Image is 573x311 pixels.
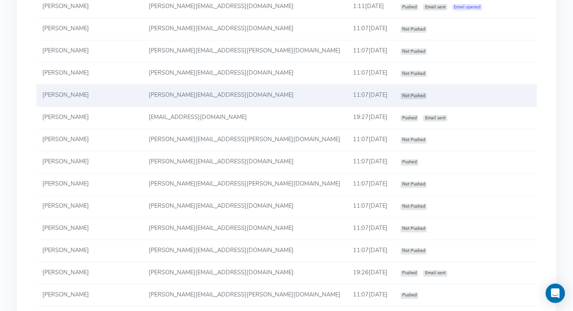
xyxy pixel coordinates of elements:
[36,262,143,284] td: [PERSON_NAME]
[36,107,143,129] td: [PERSON_NAME]
[36,63,143,85] td: [PERSON_NAME]
[401,26,427,33] span: Not Pushed
[347,107,394,129] td: 19:27[DATE]
[347,18,394,40] td: 11:07[DATE]
[143,18,347,40] td: [PERSON_NAME][EMAIL_ADDRESS][DOMAIN_NAME]
[36,40,143,63] td: [PERSON_NAME]
[452,4,482,10] span: Email opened
[401,4,419,10] span: Pushed
[401,93,427,99] span: Not Pushed
[36,18,143,40] td: [PERSON_NAME]
[143,240,347,262] td: [PERSON_NAME][EMAIL_ADDRESS][DOMAIN_NAME]
[36,129,143,151] td: [PERSON_NAME]
[401,48,427,55] span: Not Pushed
[143,129,347,151] td: [PERSON_NAME][EMAIL_ADDRESS][PERSON_NAME][DOMAIN_NAME]
[401,159,419,166] span: Pushed
[143,262,347,284] td: [PERSON_NAME][EMAIL_ADDRESS][DOMAIN_NAME]
[143,63,347,85] td: [PERSON_NAME][EMAIL_ADDRESS][DOMAIN_NAME]
[143,218,347,240] td: [PERSON_NAME][EMAIL_ADDRESS][DOMAIN_NAME]
[143,151,347,173] td: [PERSON_NAME][EMAIL_ADDRESS][DOMAIN_NAME]
[143,173,347,196] td: [PERSON_NAME][EMAIL_ADDRESS][PERSON_NAME][DOMAIN_NAME]
[143,85,347,107] td: [PERSON_NAME][EMAIL_ADDRESS][DOMAIN_NAME]
[36,196,143,218] td: [PERSON_NAME]
[36,218,143,240] td: [PERSON_NAME]
[143,284,347,307] td: [PERSON_NAME][EMAIL_ADDRESS][PERSON_NAME][DOMAIN_NAME]
[347,218,394,240] td: 11:07[DATE]
[401,292,419,299] span: Pushed
[401,137,427,144] span: Not Pushed
[347,151,394,173] td: 11:07[DATE]
[401,204,427,210] span: Not Pushed
[401,115,419,121] span: Pushed
[423,115,447,121] span: Email sent
[36,85,143,107] td: [PERSON_NAME]
[36,240,143,262] td: [PERSON_NAME]
[401,248,427,255] span: Not Pushed
[401,182,427,188] span: Not Pushed
[347,196,394,218] td: 11:07[DATE]
[423,270,447,277] span: Email sent
[401,270,419,277] span: Pushed
[423,4,447,10] span: Email sent
[347,85,394,107] td: 11:07[DATE]
[347,173,394,196] td: 11:07[DATE]
[36,173,143,196] td: [PERSON_NAME]
[347,284,394,307] td: 11:07[DATE]
[143,196,347,218] td: [PERSON_NAME][EMAIL_ADDRESS][DOMAIN_NAME]
[347,63,394,85] td: 11:07[DATE]
[143,107,347,129] td: [EMAIL_ADDRESS][DOMAIN_NAME]
[36,284,143,307] td: [PERSON_NAME]
[347,129,394,151] td: 11:07[DATE]
[143,40,347,63] td: [PERSON_NAME][EMAIL_ADDRESS][PERSON_NAME][DOMAIN_NAME]
[36,151,143,173] td: [PERSON_NAME]
[347,240,394,262] td: 11:07[DATE]
[401,226,427,232] span: Not Pushed
[546,284,565,303] div: Open Intercom Messenger
[347,40,394,63] td: 11:07[DATE]
[347,262,394,284] td: 19:26[DATE]
[401,71,427,77] span: Not Pushed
